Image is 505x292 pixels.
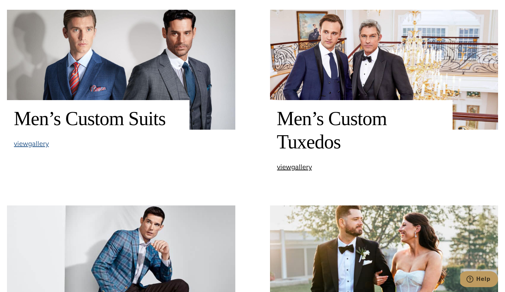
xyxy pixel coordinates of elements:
iframe: Opens a widget where you can chat to one of our agents [460,271,498,289]
h2: Men’s Custom Suits [14,107,183,130]
span: view gallery [277,162,312,172]
img: 2 models wearing bespoke wedding tuxedos. One wearing black single breasted peak lapel and one we... [270,10,498,130]
a: viewgallery [277,163,312,171]
h2: Men’s Custom Tuxedos [277,107,446,154]
a: viewgallery [14,140,49,147]
span: view gallery [14,138,49,149]
img: Two clients in wedding suits. One wearing a double breasted blue paid suit with orange tie. One w... [7,10,235,130]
